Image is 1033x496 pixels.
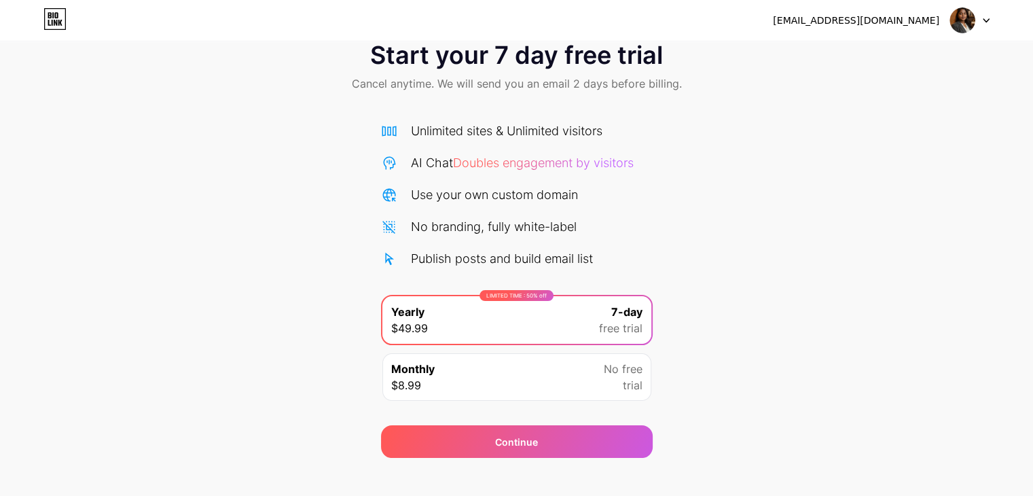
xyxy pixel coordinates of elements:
[411,185,578,204] div: Use your own custom domain
[391,361,435,377] span: Monthly
[773,14,939,28] div: [EMAIL_ADDRESS][DOMAIN_NAME]
[411,217,577,236] div: No branding, fully white-label
[453,156,634,170] span: Doubles engagement by visitors
[391,377,421,393] span: $8.99
[391,320,428,336] span: $49.99
[479,290,554,301] div: LIMITED TIME : 50% off
[949,7,975,33] img: vaishnavi23
[495,435,538,449] span: Continue
[611,304,642,320] span: 7-day
[391,304,424,320] span: Yearly
[411,154,634,172] div: AI Chat
[411,249,593,268] div: Publish posts and build email list
[352,75,682,92] span: Cancel anytime. We will send you an email 2 days before billing.
[604,361,642,377] span: No free
[411,122,602,140] div: Unlimited sites & Unlimited visitors
[599,320,642,336] span: free trial
[370,41,663,69] span: Start your 7 day free trial
[623,377,642,393] span: trial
